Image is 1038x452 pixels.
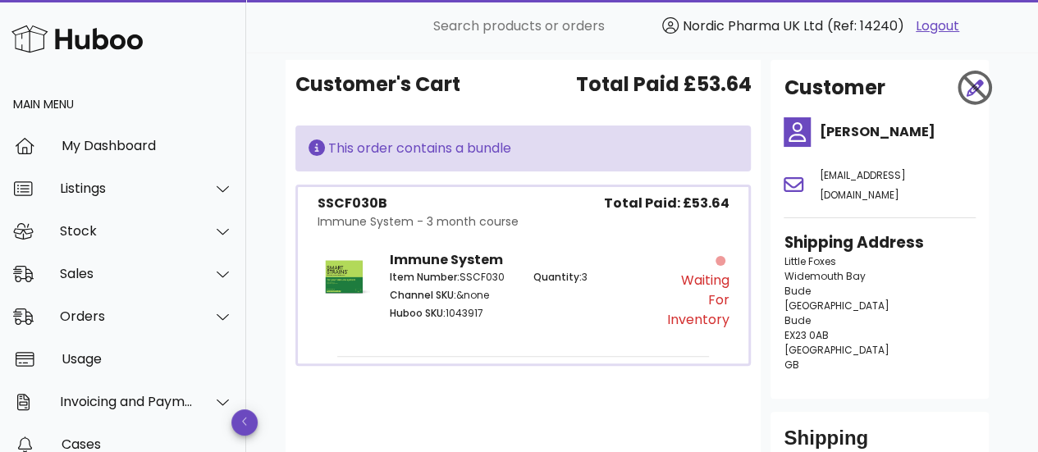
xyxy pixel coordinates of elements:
[533,270,582,284] span: Quantity:
[784,269,865,283] span: Widemouth Bay
[60,394,194,409] div: Invoicing and Payments
[603,194,729,213] span: Total Paid: £53.64
[784,328,828,342] span: EX23 0AB
[533,270,657,285] p: 3
[309,139,738,158] div: This order contains a bundle
[575,70,751,99] span: Total Paid £53.64
[62,436,233,452] div: Cases
[667,271,729,330] div: Waiting for Inventory
[295,70,460,99] span: Customer's Cart
[60,223,194,239] div: Stock
[784,284,810,298] span: Bude
[784,73,885,103] h2: Customer
[390,288,514,303] p: &none
[60,308,194,324] div: Orders
[318,250,370,303] img: Product Image
[390,306,514,321] p: 1043917
[827,16,904,35] span: (Ref: 14240)
[784,358,798,372] span: GB
[784,343,889,357] span: [GEOGRAPHIC_DATA]
[784,231,976,254] h3: Shipping Address
[390,270,460,284] span: Item Number:
[62,138,233,153] div: My Dashboard
[916,16,959,36] a: Logout
[318,213,519,231] div: Immune System - 3 month course
[62,351,233,367] div: Usage
[60,180,194,196] div: Listings
[784,313,810,327] span: Bude
[390,306,446,320] span: Huboo SKU:
[390,270,514,285] p: SSCF030
[318,194,519,213] div: SSCF030B
[784,254,835,268] span: Little Foxes
[819,122,976,142] h4: [PERSON_NAME]
[784,299,889,313] span: [GEOGRAPHIC_DATA]
[683,16,823,35] span: Nordic Pharma UK Ltd
[60,266,194,281] div: Sales
[390,288,456,302] span: Channel SKU:
[11,21,143,57] img: Huboo Logo
[819,168,905,202] span: [EMAIL_ADDRESS][DOMAIN_NAME]
[390,250,503,269] strong: Immune System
